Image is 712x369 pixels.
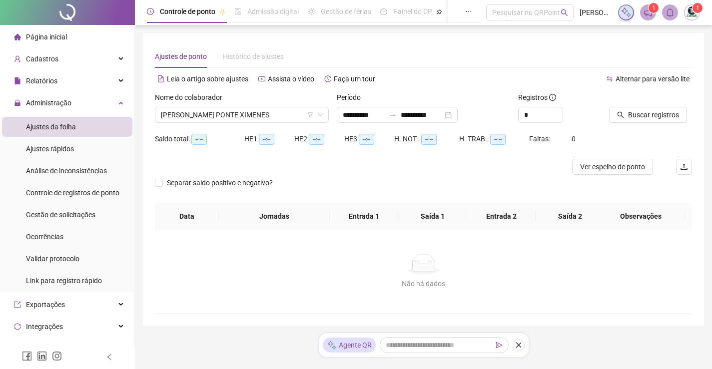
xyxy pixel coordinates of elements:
span: Ajustes de ponto [155,52,207,60]
span: sun [308,8,315,15]
span: 1 [652,4,656,11]
span: file-text [157,75,164,82]
span: facebook [22,351,32,361]
span: --:-- [490,134,506,145]
span: search [617,111,624,118]
span: Cadastros [26,55,58,63]
span: search [561,9,568,16]
span: clock-circle [147,8,154,15]
div: Saldo total: [155,133,244,145]
div: Não há dados [167,278,680,289]
img: 69183 [685,5,700,20]
span: Ajustes da folha [26,123,76,131]
span: dashboard [380,8,387,15]
span: Página inicial [26,33,67,41]
span: left [106,354,113,361]
span: Exportações [26,301,65,309]
span: Buscar registros [628,109,679,120]
span: --:-- [191,134,207,145]
div: HE 1: [244,133,294,145]
span: [PERSON_NAME] [580,7,612,18]
span: Ver espelho de ponto [580,161,645,172]
span: instagram [52,351,62,361]
span: Admissão digital [247,7,299,15]
span: Faltas: [529,135,552,143]
span: filter [307,112,313,118]
div: Agente QR [323,338,376,353]
span: --:-- [259,134,274,145]
span: export [14,301,21,308]
span: Ocorrências [26,233,63,241]
span: notification [644,8,653,17]
span: Gestão de férias [321,7,371,15]
span: 1 [696,4,700,11]
span: youtube [258,75,265,82]
span: file-done [234,8,241,15]
button: Ver espelho de ponto [572,159,653,175]
span: file [14,77,21,84]
span: Separar saldo positivo e negativo? [163,177,277,188]
span: swap-right [389,111,397,119]
span: Gestão de solicitações [26,211,95,219]
span: to [389,111,397,119]
span: user-add [14,55,21,62]
span: --:-- [421,134,437,145]
span: home [14,33,21,40]
th: Saída 2 [536,203,605,230]
span: down [317,112,323,118]
span: Observações [605,211,677,222]
img: sparkle-icon.fc2bf0ac1784a2077858766a79e2daf3.svg [621,7,632,18]
label: Nome do colaborador [155,92,229,103]
span: bell [666,8,675,17]
span: Faça um tour [334,75,375,83]
span: send [496,342,503,349]
span: sync [14,323,21,330]
span: history [324,75,331,82]
span: Controle de ponto [160,7,215,15]
img: sparkle-icon.fc2bf0ac1784a2077858766a79e2daf3.svg [327,340,337,351]
span: Administração [26,99,71,107]
label: Período [337,92,367,103]
span: Validar protocolo [26,255,79,263]
th: Saída 1 [398,203,467,230]
div: HE 2: [294,133,344,145]
span: Assista o vídeo [268,75,314,83]
th: Observações [597,203,685,230]
span: Ajustes rápidos [26,145,74,153]
th: Entrada 1 [330,203,399,230]
span: --:-- [359,134,374,145]
span: Integrações [26,323,63,331]
span: IASMIM ARAUJO PONTE XIMENES [161,107,323,122]
th: Data [155,203,219,230]
span: linkedin [37,351,47,361]
span: ellipsis [465,8,472,15]
span: lock [14,99,21,106]
th: Jornadas [219,203,330,230]
sup: Atualize o seu contato no menu Meus Dados [693,3,703,13]
div: H. NOT.: [394,133,459,145]
span: Alternar para versão lite [616,75,690,83]
span: info-circle [549,94,556,101]
iframe: Intercom live chat [678,335,702,359]
span: pushpin [436,9,442,15]
span: 0 [572,135,576,143]
span: Leia o artigo sobre ajustes [167,75,248,83]
span: Link para registro rápido [26,277,102,285]
span: upload [680,163,688,171]
div: H. TRAB.: [459,133,529,145]
span: swap [606,75,613,82]
span: pushpin [219,9,225,15]
span: Registros [518,92,556,103]
th: Entrada 2 [467,203,536,230]
span: Agente de IA [26,345,65,353]
span: Relatórios [26,77,57,85]
button: Buscar registros [609,107,687,123]
sup: 1 [649,3,659,13]
span: close [515,342,522,349]
span: Controle de registros de ponto [26,189,119,197]
span: Painel do DP [393,7,432,15]
span: --:-- [309,134,324,145]
span: Análise de inconsistências [26,167,107,175]
span: Histórico de ajustes [223,52,284,60]
div: HE 3: [344,133,394,145]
